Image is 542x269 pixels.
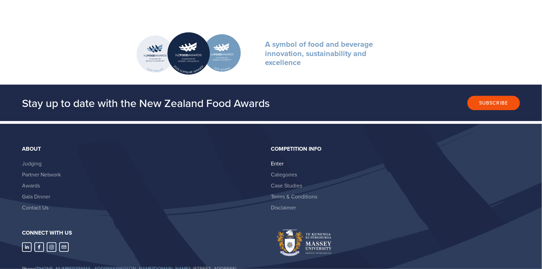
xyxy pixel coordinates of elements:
[271,146,515,152] div: Competition Info
[22,146,265,152] div: About
[22,160,42,167] a: Judging
[265,39,375,68] strong: A symbol of food and beverage innovation, sustainability and excellence
[22,182,40,189] a: Awards
[22,204,48,211] a: Contact Us
[22,242,32,252] a: LinkedIn
[34,242,44,252] a: Abbie Harris
[467,96,520,110] button: Subscribe
[22,96,350,110] h2: Stay up to date with the New Zealand Food Awards
[22,229,265,236] h3: Connect with us
[47,242,56,252] a: Instagram
[271,204,296,211] a: Disclaimer
[271,171,297,178] a: Categories
[271,193,318,200] a: Terms & Conditions
[271,182,302,189] a: Case Studies
[22,171,61,178] a: Partner Network
[22,193,50,200] a: Gala Dinner
[271,160,284,167] a: Enter
[59,242,69,252] a: nzfoodawards@massey.ac.nz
